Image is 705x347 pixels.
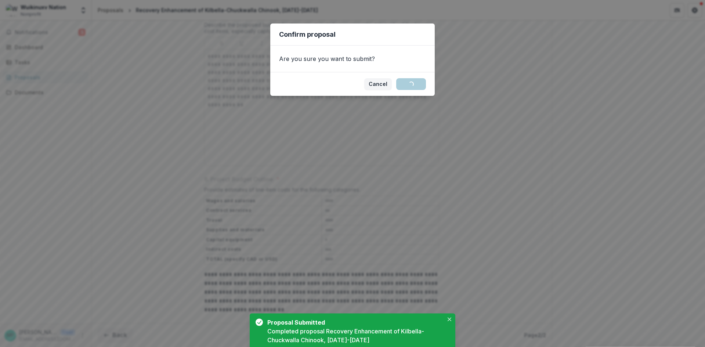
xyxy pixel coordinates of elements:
[267,327,444,344] div: Completed proposal Recovery Enhancement of Kilbella-Chuckwalla Chinook, [DATE]-[DATE]
[364,78,392,90] button: Cancel
[270,46,435,72] div: Are you sure you want to submit?
[445,315,454,324] button: Close
[267,318,441,327] div: Proposal Submitted
[270,24,435,46] header: Confirm proposal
